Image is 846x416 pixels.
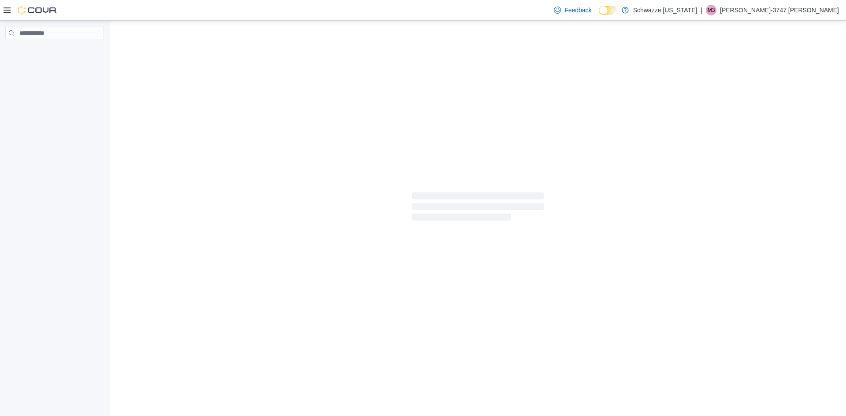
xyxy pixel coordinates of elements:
[701,5,702,15] p: |
[18,6,57,15] img: Cova
[599,6,617,15] input: Dark Mode
[706,5,716,15] div: Michelle-3747 Tolentino
[564,6,591,15] span: Feedback
[550,1,595,19] a: Feedback
[412,194,544,222] span: Loading
[633,5,698,15] p: Schwazze [US_STATE]
[5,42,104,63] nav: Complex example
[720,5,839,15] p: [PERSON_NAME]-3747 [PERSON_NAME]
[708,5,715,15] span: M3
